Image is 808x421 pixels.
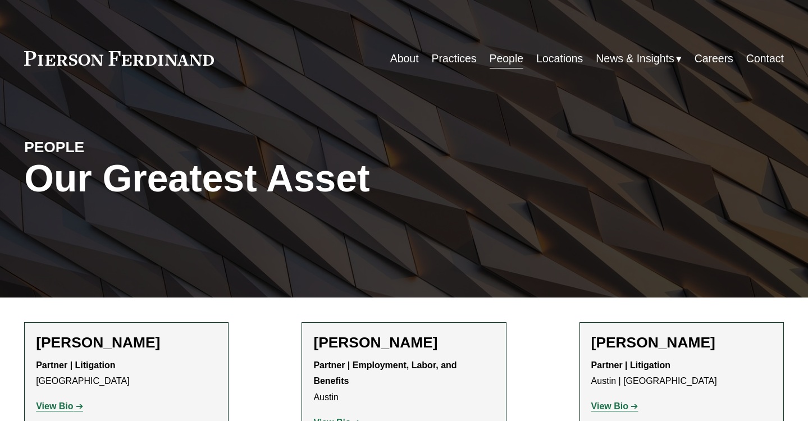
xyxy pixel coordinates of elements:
[596,48,681,70] a: folder dropdown
[490,48,524,70] a: People
[36,360,115,370] strong: Partner | Litigation
[591,334,772,352] h2: [PERSON_NAME]
[313,358,494,406] p: Austin
[591,401,638,411] a: View Bio
[36,401,83,411] a: View Bio
[313,334,494,352] h2: [PERSON_NAME]
[390,48,419,70] a: About
[432,48,477,70] a: Practices
[36,358,217,390] p: [GEOGRAPHIC_DATA]
[536,48,583,70] a: Locations
[746,48,784,70] a: Contact
[695,48,733,70] a: Careers
[596,49,674,68] span: News & Insights
[24,157,531,200] h1: Our Greatest Asset
[36,334,217,352] h2: [PERSON_NAME]
[591,358,772,390] p: Austin | [GEOGRAPHIC_DATA]
[24,138,214,157] h4: PEOPLE
[591,360,670,370] strong: Partner | Litigation
[36,401,73,411] strong: View Bio
[591,401,628,411] strong: View Bio
[313,360,459,386] strong: Partner | Employment, Labor, and Benefits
